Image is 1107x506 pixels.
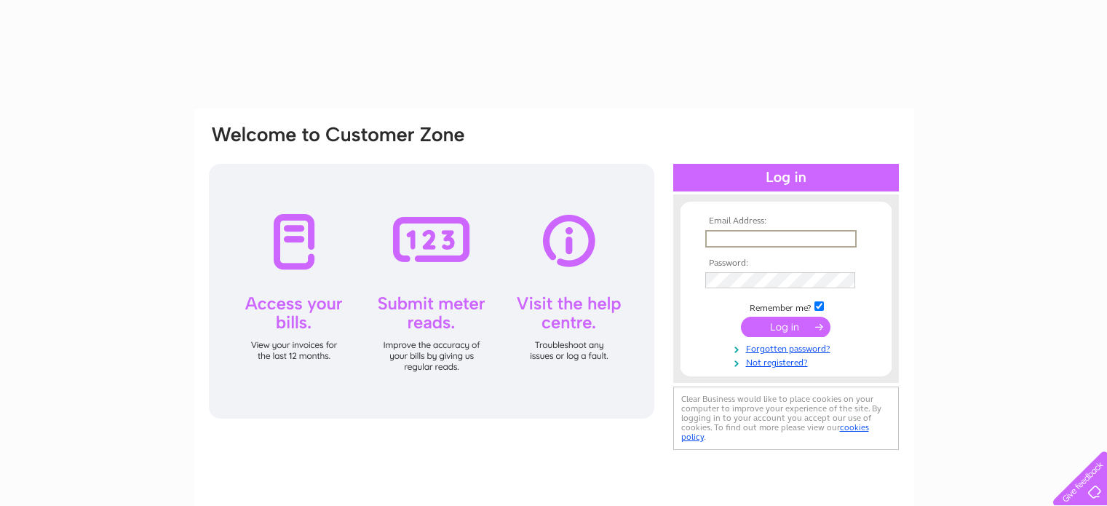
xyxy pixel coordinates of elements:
a: cookies policy [681,422,869,442]
input: Submit [741,317,830,337]
div: Clear Business would like to place cookies on your computer to improve your experience of the sit... [673,387,899,450]
th: Password: [702,258,870,269]
td: Remember me? [702,299,870,314]
a: Forgotten password? [705,341,870,355]
a: Not registered? [705,355,870,368]
th: Email Address: [702,216,870,226]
